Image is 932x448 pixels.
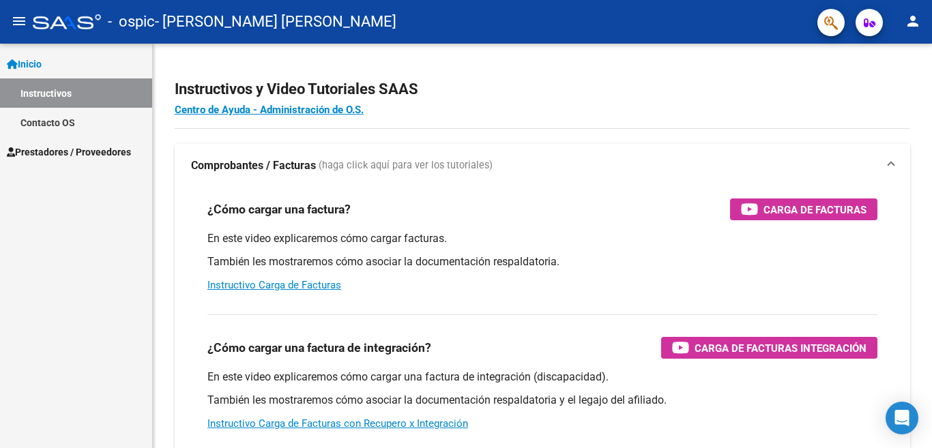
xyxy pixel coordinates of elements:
mat-icon: menu [11,13,27,29]
p: En este video explicaremos cómo cargar facturas. [207,231,877,246]
strong: Comprobantes / Facturas [191,158,316,173]
button: Carga de Facturas Integración [661,337,877,359]
h3: ¿Cómo cargar una factura de integración? [207,338,431,357]
a: Instructivo Carga de Facturas [207,279,341,291]
p: En este video explicaremos cómo cargar una factura de integración (discapacidad). [207,370,877,385]
h3: ¿Cómo cargar una factura? [207,200,351,219]
span: - [PERSON_NAME] [PERSON_NAME] [155,7,396,37]
span: (haga click aquí para ver los tutoriales) [319,158,493,173]
span: Inicio [7,57,42,72]
p: También les mostraremos cómo asociar la documentación respaldatoria. [207,254,877,269]
span: Prestadores / Proveedores [7,145,131,160]
p: También les mostraremos cómo asociar la documentación respaldatoria y el legajo del afiliado. [207,393,877,408]
a: Centro de Ayuda - Administración de O.S. [175,104,364,116]
h2: Instructivos y Video Tutoriales SAAS [175,76,910,102]
mat-icon: person [905,13,921,29]
button: Carga de Facturas [730,198,877,220]
span: Carga de Facturas [763,201,867,218]
a: Instructivo Carga de Facturas con Recupero x Integración [207,417,468,430]
span: Carga de Facturas Integración [695,340,867,357]
mat-expansion-panel-header: Comprobantes / Facturas (haga click aquí para ver los tutoriales) [175,144,910,188]
div: Open Intercom Messenger [886,402,918,434]
span: - ospic [108,7,155,37]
